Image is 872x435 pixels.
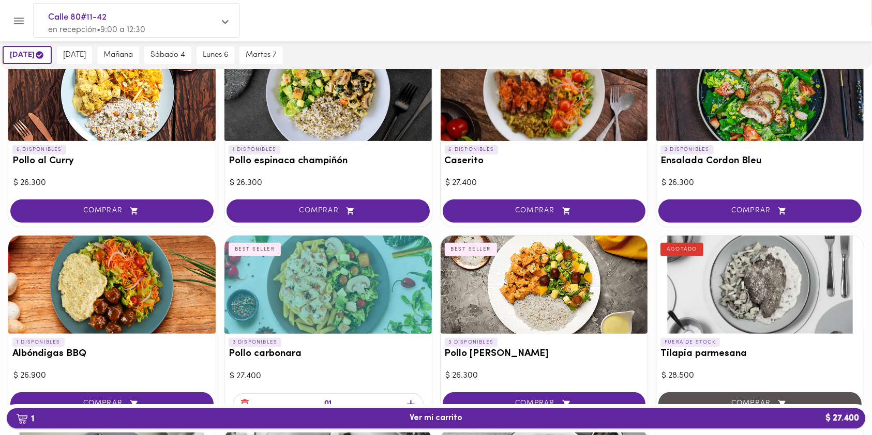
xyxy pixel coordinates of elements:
[456,399,633,408] span: COMPRAR
[197,46,234,64] button: lunes 6
[239,46,283,64] button: martes 7
[410,413,462,423] span: Ver mi carrito
[441,43,648,141] div: Caserito
[7,408,865,428] button: 1Ver mi carrito$ 27.400
[13,177,211,189] div: $ 26.300
[445,145,499,154] p: 6 DISPONIBLES
[229,243,281,256] div: BEST SELLER
[48,26,145,34] span: en recepción • 9:00 a 12:30
[812,375,862,425] iframe: Messagebird Livechat Widget
[658,199,862,223] button: COMPRAR
[656,236,864,334] div: Tilapia parmesana
[97,46,139,64] button: mañana
[10,392,214,415] button: COMPRAR
[661,370,859,382] div: $ 28.500
[229,156,428,167] h3: Pollo espinaca champiñón
[671,207,849,215] span: COMPRAR
[3,46,52,64] button: [DATE]
[203,51,228,60] span: lunes 6
[230,370,427,382] div: $ 27.400
[103,51,133,60] span: mañana
[224,43,432,141] div: Pollo espinaca champiñón
[227,199,430,223] button: COMPRAR
[8,236,216,334] div: Albóndigas BBQ
[16,414,28,424] img: cart.png
[229,349,428,360] h3: Pollo carbonara
[446,370,643,382] div: $ 26.300
[443,199,646,223] button: COMPRAR
[445,338,498,347] p: 3 DISPONIBLES
[246,51,277,60] span: martes 7
[12,338,65,347] p: 1 DISPONIBLES
[229,145,281,154] p: 1 DISPONIBLES
[660,145,714,154] p: 3 DISPONIBLES
[456,207,633,215] span: COMPRAR
[12,349,212,360] h3: Albóndigas BBQ
[660,338,720,347] p: FUERA DE STOCK
[23,399,201,408] span: COMPRAR
[441,236,648,334] div: Pollo Tikka Massala
[8,43,216,141] div: Pollo al Curry
[151,51,185,60] span: sábado 4
[656,43,864,141] div: Ensalada Cordon Bleu
[445,156,644,167] h3: Caserito
[229,338,282,347] p: 3 DISPONIBLES
[48,11,215,24] span: Calle 80#11-42
[324,398,332,410] p: 01
[10,412,40,425] b: 1
[660,349,860,360] h3: Tilapia parmesana
[445,243,498,256] div: BEST SELLER
[12,145,66,154] p: 6 DISPONIBLES
[23,207,201,215] span: COMPRAR
[660,156,860,167] h3: Ensalada Cordon Bleu
[230,177,427,189] div: $ 26.300
[10,50,44,60] span: [DATE]
[57,46,92,64] button: [DATE]
[660,243,703,256] div: AGOTADO
[661,177,859,189] div: $ 26.300
[13,370,211,382] div: $ 26.900
[10,199,214,223] button: COMPRAR
[6,8,32,34] button: Menu
[63,51,86,60] span: [DATE]
[445,349,644,360] h3: Pollo [PERSON_NAME]
[446,177,643,189] div: $ 27.400
[443,392,646,415] button: COMPRAR
[239,207,417,215] span: COMPRAR
[12,156,212,167] h3: Pollo al Curry
[224,236,432,334] div: Pollo carbonara
[144,46,191,64] button: sábado 4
